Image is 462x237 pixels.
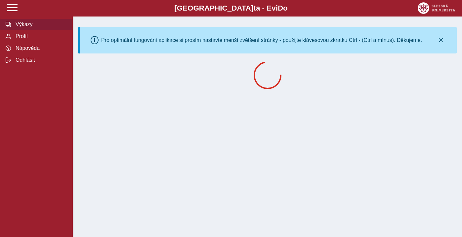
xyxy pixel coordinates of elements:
[14,21,67,27] span: Výkazy
[20,4,442,13] b: [GEOGRAPHIC_DATA] a - Evi
[14,45,67,51] span: Nápověda
[283,4,288,12] span: o
[101,37,422,43] div: Pro optimální fungování aplikace si prosím nastavte menší zvětšení stránky - použijte klávesovou ...
[253,4,256,12] span: t
[14,33,67,39] span: Profil
[278,4,283,12] span: D
[418,2,455,14] img: logo_web_su.png
[14,57,67,63] span: Odhlásit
